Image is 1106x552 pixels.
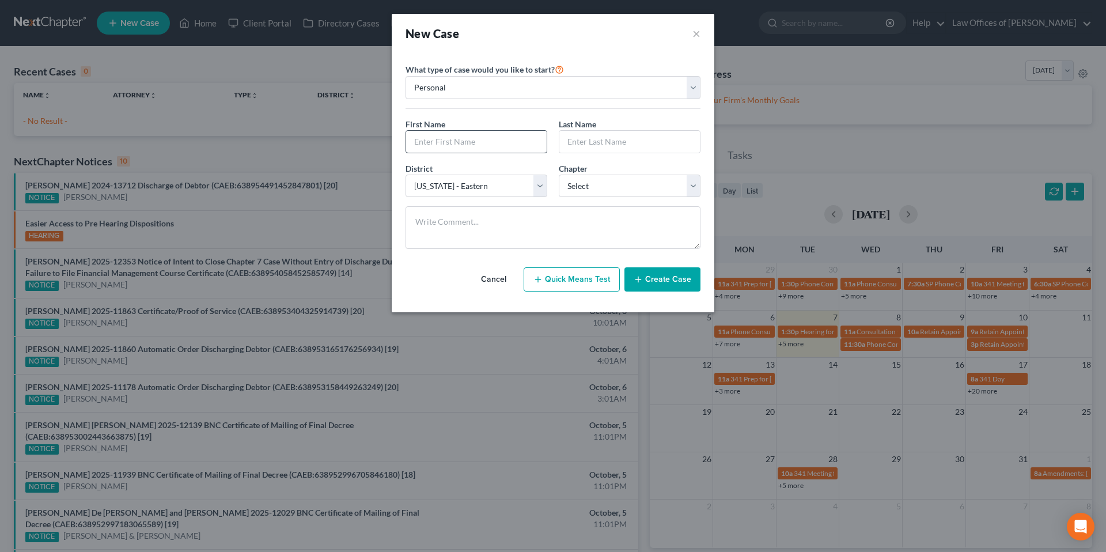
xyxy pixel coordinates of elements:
[559,131,700,153] input: Enter Last Name
[524,267,620,292] button: Quick Means Test
[406,164,433,173] span: District
[624,267,700,292] button: Create Case
[406,62,564,76] label: What type of case would you like to start?
[406,27,459,40] strong: New Case
[692,25,700,41] button: ×
[468,268,519,291] button: Cancel
[559,119,596,129] span: Last Name
[406,131,547,153] input: Enter First Name
[1067,513,1094,540] div: Open Intercom Messenger
[559,164,588,173] span: Chapter
[406,119,445,129] span: First Name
